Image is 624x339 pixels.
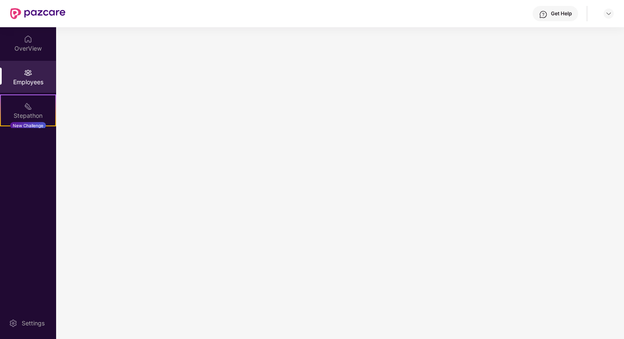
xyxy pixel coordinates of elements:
img: svg+xml;base64,PHN2ZyB4bWxucz0iaHR0cDovL3d3dy53My5vcmcvMjAwMC9zdmciIHdpZHRoPSIyMSIgaGVpZ2h0PSIyMC... [24,102,32,111]
div: Stepathon [1,111,55,120]
div: Settings [19,319,47,328]
img: svg+xml;base64,PHN2ZyBpZD0iU2V0dGluZy0yMHgyMCIgeG1sbnM9Imh0dHA6Ly93d3cudzMub3JnLzIwMDAvc3ZnIiB3aW... [9,319,17,328]
div: New Challenge [10,122,46,129]
div: Get Help [551,10,572,17]
img: svg+xml;base64,PHN2ZyBpZD0iRW1wbG95ZWVzIiB4bWxucz0iaHR0cDovL3d3dy53My5vcmcvMjAwMC9zdmciIHdpZHRoPS... [24,68,32,77]
img: svg+xml;base64,PHN2ZyBpZD0iSGVscC0zMngzMiIgeG1sbnM9Imh0dHA6Ly93d3cudzMub3JnLzIwMDAvc3ZnIiB3aWR0aD... [539,10,547,19]
img: svg+xml;base64,PHN2ZyBpZD0iSG9tZSIgeG1sbnM9Imh0dHA6Ly93d3cudzMub3JnLzIwMDAvc3ZnIiB3aWR0aD0iMjAiIG... [24,35,32,43]
img: New Pazcare Logo [10,8,65,19]
img: svg+xml;base64,PHN2ZyBpZD0iRHJvcGRvd24tMzJ4MzIiIHhtbG5zPSJodHRwOi8vd3d3LnczLm9yZy8yMDAwL3N2ZyIgd2... [605,10,612,17]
